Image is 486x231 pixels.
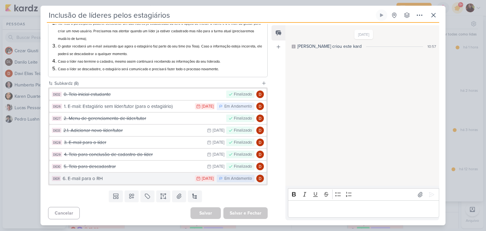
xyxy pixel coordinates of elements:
div: DE32 [52,92,62,97]
div: 5. Tela para descadastrar [64,163,204,170]
div: [DATE] [213,128,224,133]
div: Finalizado [234,152,252,158]
div: Finalizado [234,91,252,98]
div: Editor toolbar [288,188,439,201]
button: Cancelar [48,207,80,219]
div: [DATE] [213,140,224,145]
img: Davi Elias Teixeira [256,151,264,158]
button: DE31 6. E-mail para o RH [DATE] Em Andamento [49,173,266,184]
span: Caso o líder se descadastre, o estagiário será comunicado e precisará fazer todo o processo novam... [58,67,219,71]
span: Caso o líder nao termine o cadastro, mesmo assim continuará recebendo as informações do seu lider... [58,59,221,64]
div: Editor editing area: main [48,7,268,78]
div: 10:57 [427,44,436,49]
div: Em Andamento [224,103,252,110]
span: O gestor receberá um e-mail avisando que agora o estagiário faz parte do seu time (na Tess). Caso... [58,44,262,56]
button: DE32 0. Tela inicial estudante Finalizado [49,89,266,100]
div: Finalizado [234,140,252,146]
div: Ligar relógio [379,13,384,18]
input: Kard Sem Título [47,9,375,21]
div: 4. Tela para conclusão de cadastro do líder [64,151,204,158]
div: 0. Tela inicial estudante [64,91,223,98]
div: DE28 [52,140,62,145]
img: Davi Elias Teixeira [256,127,264,134]
div: [DATE] [213,153,224,157]
div: [DATE] [213,165,224,169]
div: Finalizado [234,164,252,170]
button: DE28 3. E-mail para o líder [DATE] Finalizado [49,137,266,148]
div: DE31 [52,176,61,181]
div: 1. E-mail: Estagiário sem líder/tutor (para o estagiário) [64,103,192,110]
img: Davi Elias Teixeira [256,103,264,110]
div: [DATE] [202,104,214,109]
img: Davi Elias Teixeira [256,163,264,170]
div: Editor editing area: main [288,200,439,218]
button: DE27 2. Menu de gerenciamento de líder/tutor Finalizado [49,113,266,124]
button: DE26 1. E-mail: Estagiário sem líder/tutor (para o estagiário) [DATE] Em Andamento [49,101,266,112]
div: 2.1. Adicionar novo líder/tutor [63,127,204,134]
div: DE29 [52,152,62,157]
img: Davi Elias Teixeira [256,139,264,146]
div: DE33 [52,128,61,133]
div: DE30 [52,164,62,169]
div: Subkardz (8) [54,80,259,87]
div: 2. Menu de gerenciamento de líder/tutor [64,115,223,122]
div: [PERSON_NAME] criou este kard [297,43,362,50]
div: DE26 [52,104,62,109]
span: Na Tess o participante poderá: selecionar um dos líderes já cadastrados ou terá a opção de inclui... [58,22,261,41]
div: 3. E-mail para o líder [64,139,204,146]
div: DE27 [52,116,62,121]
div: Finalizado [234,115,252,122]
div: [DATE] [202,177,214,181]
div: Finalizado [234,128,252,134]
div: Em Andamento [224,176,252,182]
img: Davi Elias Teixeira [256,91,264,98]
div: 6. E-mail para o RH [63,175,192,182]
button: DE33 2.1. Adicionar novo líder/tutor [DATE] Finalizado [49,125,266,136]
img: Davi Elias Teixeira [256,175,264,182]
button: DE30 5. Tela para descadastrar [DATE] Finalizado [49,161,266,172]
img: Davi Elias Teixeira [256,115,264,122]
button: DE29 4. Tela para conclusão de cadastro do líder [DATE] Finalizado [49,149,266,160]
